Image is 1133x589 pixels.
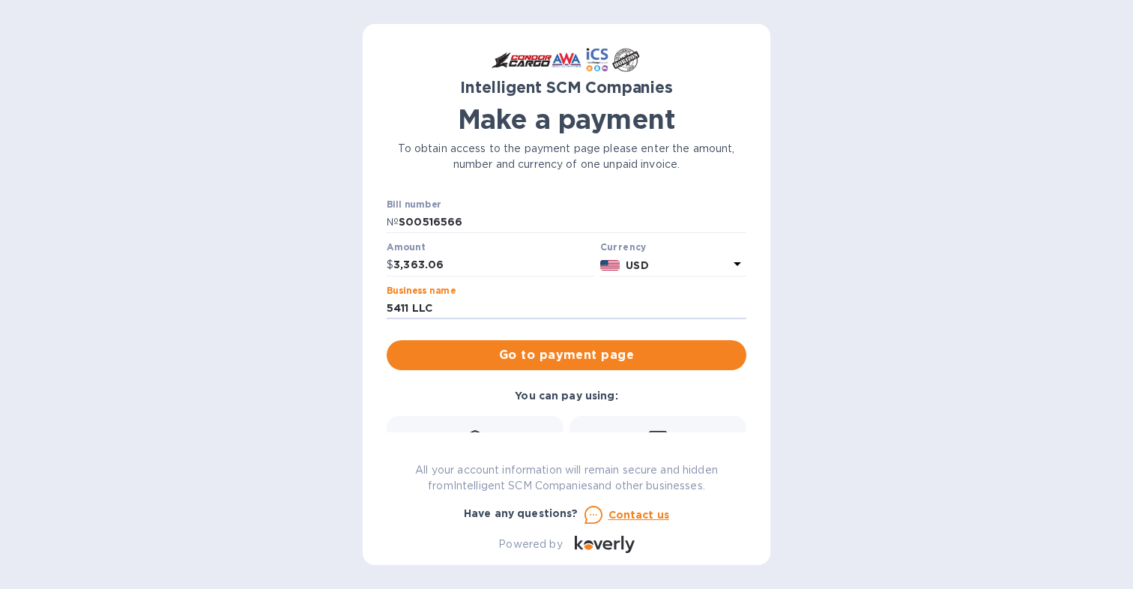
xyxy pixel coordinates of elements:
label: Amount [387,244,425,253]
span: Go to payment page [399,346,734,364]
b: USD [626,259,648,271]
p: Powered by [498,537,562,552]
p: $ [387,257,393,273]
p: № [387,214,399,230]
b: You can pay using: [515,390,617,402]
input: Enter business name [387,297,746,320]
label: Business name [387,286,456,295]
input: 0.00 [393,254,594,277]
b: Intelligent SCM Companies [460,78,673,97]
h1: Make a payment [387,103,746,135]
label: Bill number [387,200,441,209]
img: USD [600,260,620,271]
p: All your account information will remain secure and hidden from Intelligent SCM Companies and oth... [387,462,746,494]
p: To obtain access to the payment page please enter the amount, number and currency of one unpaid i... [387,141,746,172]
input: Enter bill number [399,211,746,234]
u: Contact us [608,509,670,521]
b: Currency [600,241,647,253]
button: Go to payment page [387,340,746,370]
b: Have any questions? [464,507,578,519]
